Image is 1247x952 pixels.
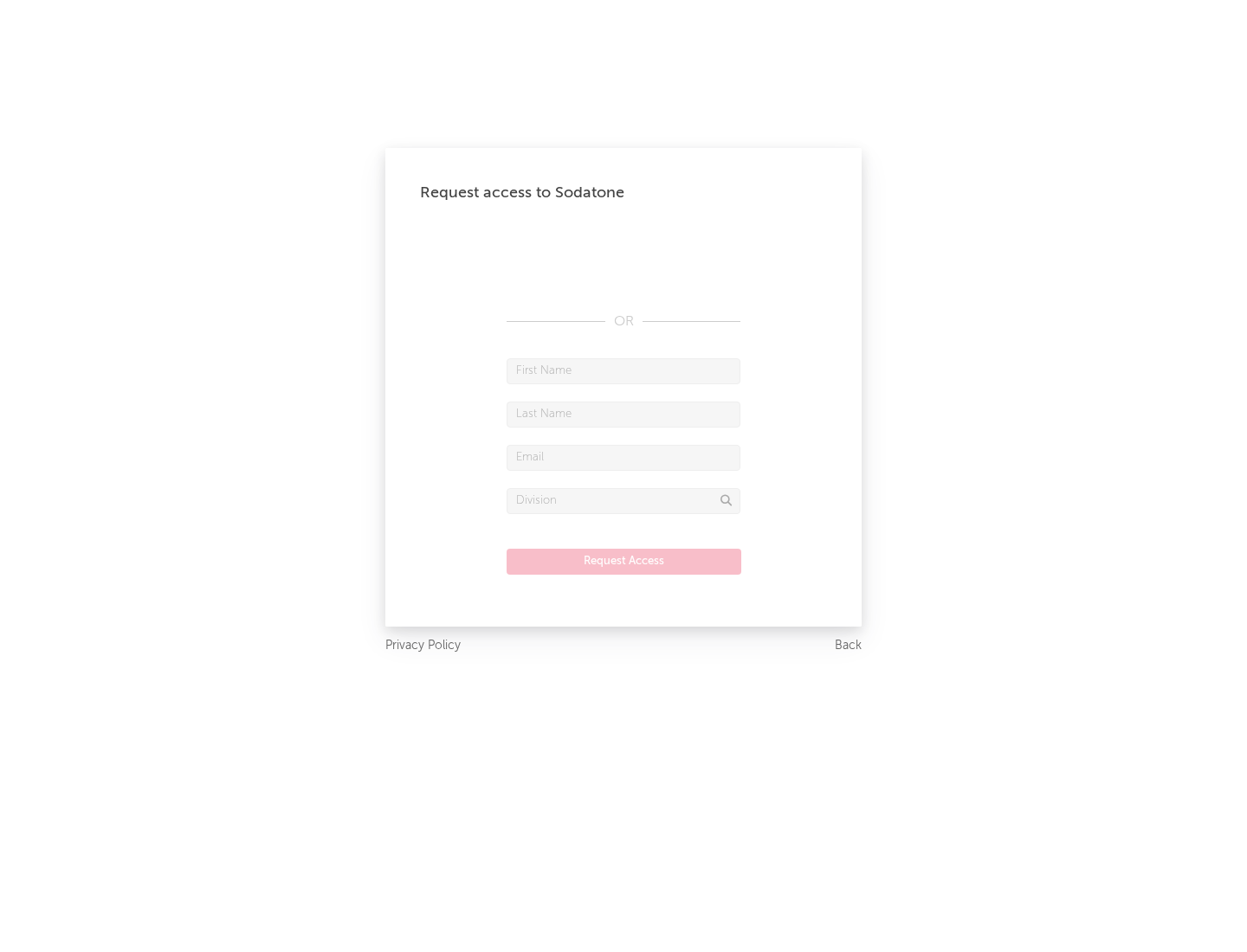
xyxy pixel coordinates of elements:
button: Request Access [507,549,741,575]
div: OR [507,312,740,332]
input: Email [507,445,740,471]
a: Privacy Policy [385,635,461,657]
input: Division [507,488,740,514]
div: Request access to Sodatone [420,183,827,203]
input: Last Name [507,402,740,428]
input: First Name [507,358,740,384]
a: Back [835,635,862,657]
